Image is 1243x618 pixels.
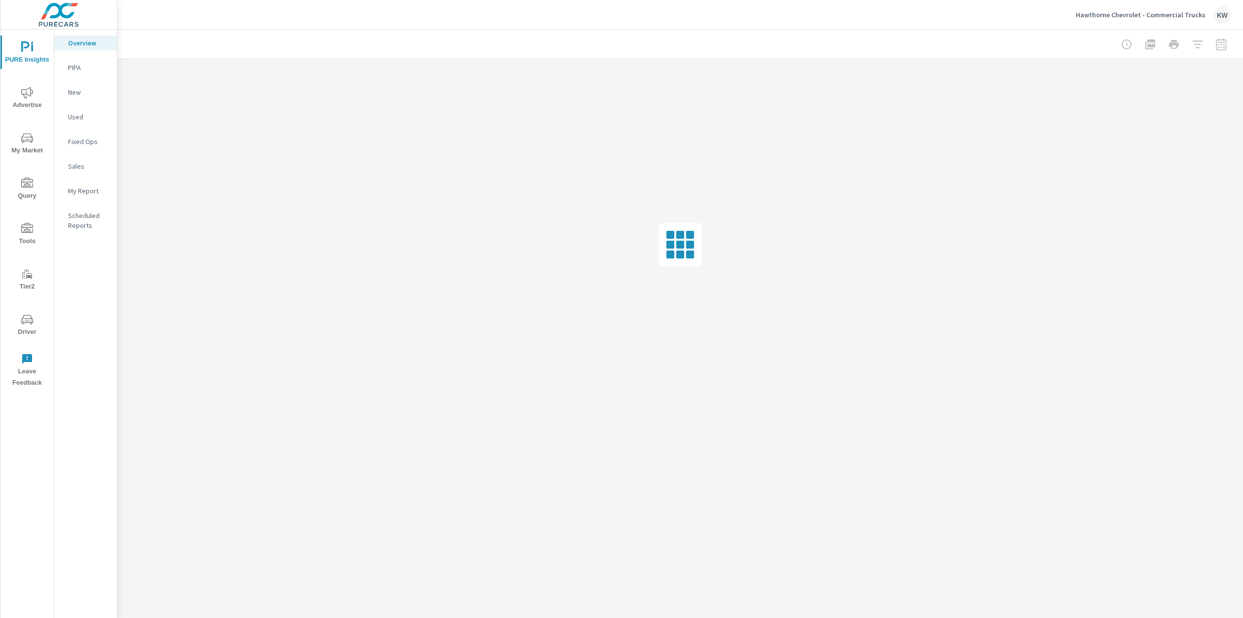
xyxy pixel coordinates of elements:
p: PIPA [68,63,109,73]
div: Overview [54,36,117,50]
span: Driver [3,314,51,338]
div: Fixed Ops [54,134,117,149]
span: PURE Insights [3,41,51,66]
span: Leave Feedback [3,353,51,389]
span: Tools [3,223,51,247]
div: Sales [54,159,117,174]
p: My Report [68,186,109,196]
div: My Report [54,183,117,198]
span: Tier2 [3,268,51,292]
div: Used [54,109,117,124]
p: Used [68,112,109,122]
div: nav menu [0,30,54,393]
p: New [68,87,109,97]
span: Advertise [3,87,51,111]
span: My Market [3,132,51,156]
div: Scheduled Reports [54,208,117,233]
div: KW [1213,6,1231,24]
div: PIPA [54,60,117,75]
p: Fixed Ops [68,137,109,146]
p: Hawthorne Chevrolet - Commercial Trucks [1076,10,1206,19]
div: New [54,85,117,100]
p: Sales [68,161,109,171]
p: Overview [68,38,109,48]
span: Query [3,178,51,202]
p: Scheduled Reports [68,211,109,230]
